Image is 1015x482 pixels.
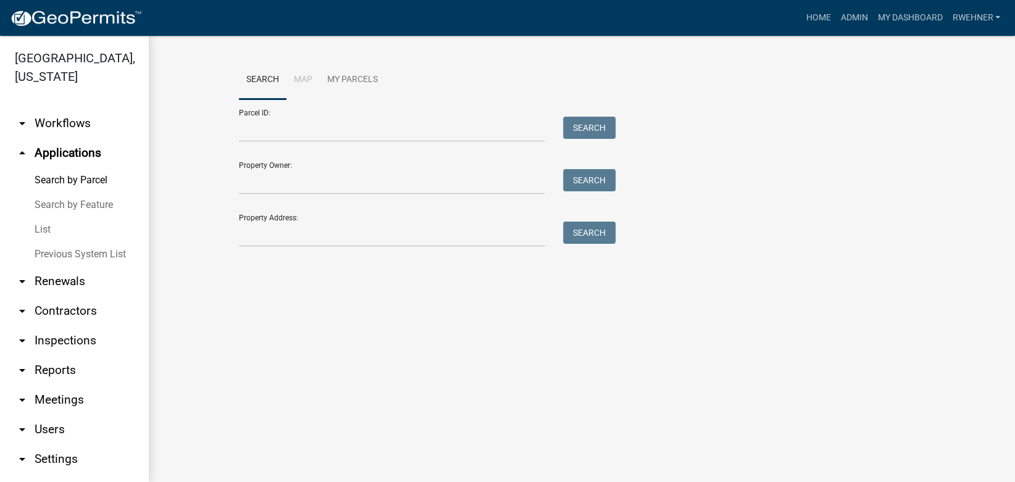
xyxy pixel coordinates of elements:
i: arrow_drop_up [15,146,30,160]
button: Search [563,169,616,191]
i: arrow_drop_down [15,393,30,407]
a: Home [801,6,835,30]
i: arrow_drop_down [15,116,30,131]
i: arrow_drop_down [15,274,30,289]
a: My Dashboard [872,6,947,30]
button: Search [563,222,616,244]
i: arrow_drop_down [15,452,30,467]
i: arrow_drop_down [15,363,30,378]
a: rwehner [947,6,1005,30]
i: arrow_drop_down [15,422,30,437]
i: arrow_drop_down [15,304,30,318]
a: Admin [835,6,872,30]
button: Search [563,117,616,139]
i: arrow_drop_down [15,333,30,348]
a: Search [239,60,286,100]
a: My Parcels [320,60,385,100]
